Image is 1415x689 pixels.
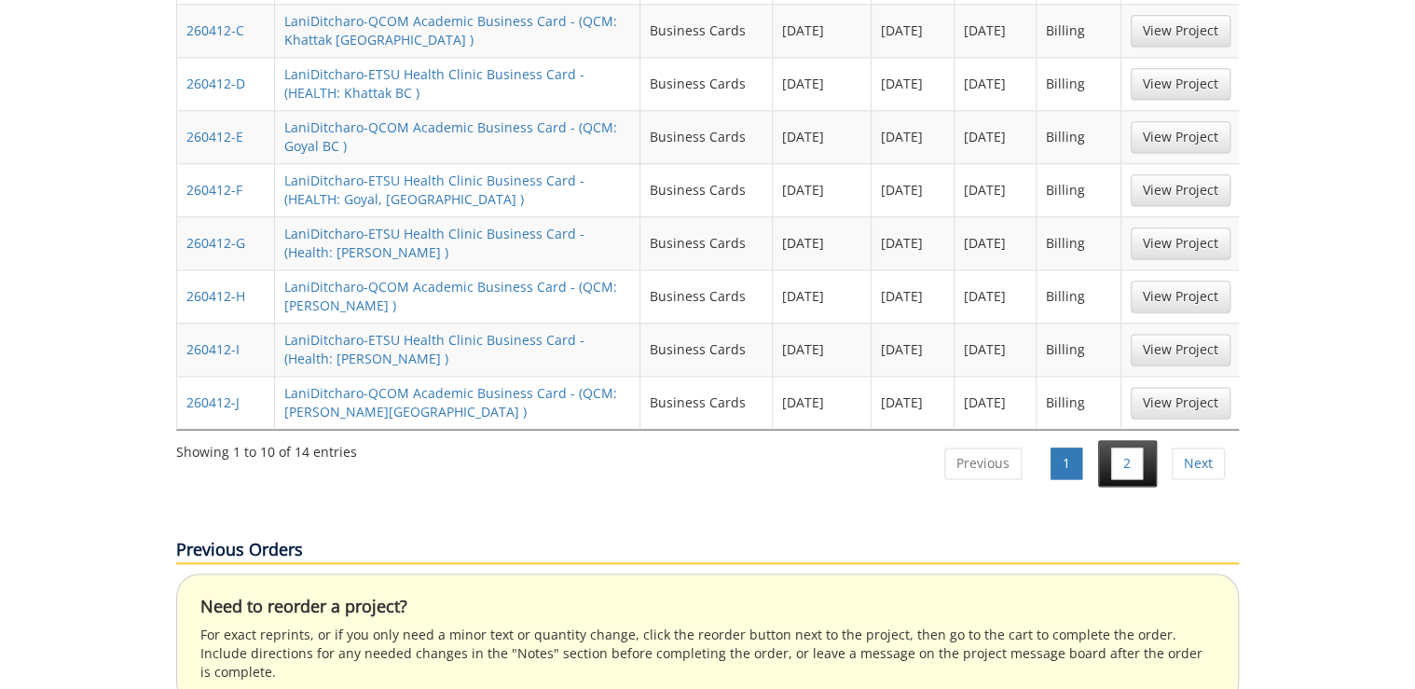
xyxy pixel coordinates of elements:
td: [DATE] [773,323,872,376]
td: [DATE] [773,57,872,110]
a: View Project [1131,68,1230,100]
td: Billing [1037,110,1121,163]
td: [DATE] [872,4,954,57]
td: [DATE] [773,216,872,269]
p: For exact reprints, or if you only need a minor text or quantity change, click the reorder button... [200,626,1215,682]
a: View Project [1131,15,1230,47]
td: [DATE] [773,376,872,429]
td: [DATE] [955,4,1037,57]
p: Previous Orders [176,538,1239,564]
a: 260412-G [186,234,245,252]
a: 260412-C [186,21,244,39]
td: Business Cards [640,376,773,429]
td: Billing [1037,216,1121,269]
a: LaniDitcharo-QCOM Academic Business Card - (QCM: Khattak [GEOGRAPHIC_DATA] ) [284,12,617,48]
a: LaniDitcharo-ETSU Health Clinic Business Card - (HEALTH: Goyal, [GEOGRAPHIC_DATA] ) [284,172,584,208]
td: [DATE] [872,376,954,429]
td: Billing [1037,269,1121,323]
td: [DATE] [955,269,1037,323]
a: LaniDitcharo-ETSU Health Clinic Business Card - (Health: [PERSON_NAME] ) [284,225,584,261]
a: LaniDitcharo-QCOM Academic Business Card - (QCM: Goyal BC ) [284,118,617,155]
td: [DATE] [955,376,1037,429]
a: Previous [944,448,1022,479]
td: Billing [1037,4,1121,57]
td: Billing [1037,57,1121,110]
td: Business Cards [640,4,773,57]
td: [DATE] [872,269,954,323]
td: [DATE] [773,269,872,323]
td: [DATE] [872,110,954,163]
a: LaniDitcharo-QCOM Academic Business Card - (QCM: [PERSON_NAME][GEOGRAPHIC_DATA] ) [284,384,617,420]
a: 2 [1111,448,1143,479]
td: Business Cards [640,163,773,216]
h4: Need to reorder a project? [200,598,1215,616]
td: [DATE] [773,4,872,57]
td: [DATE] [955,57,1037,110]
td: Business Cards [640,57,773,110]
td: [DATE] [955,216,1037,269]
div: Showing 1 to 10 of 14 entries [176,435,357,462]
a: View Project [1131,227,1230,259]
a: 260412-H [186,287,245,305]
td: [DATE] [955,323,1037,376]
a: 260412-J [186,393,240,411]
a: View Project [1131,387,1230,419]
td: Billing [1037,376,1121,429]
a: 260412-F [186,181,242,199]
a: 260412-D [186,75,245,92]
a: LaniDitcharo-QCOM Academic Business Card - (QCM: [PERSON_NAME] ) [284,278,617,314]
td: [DATE] [872,216,954,269]
a: 1 [1051,448,1082,479]
a: View Project [1131,174,1230,206]
td: Billing [1037,163,1121,216]
a: View Project [1131,121,1230,153]
td: [DATE] [872,323,954,376]
a: Next [1172,448,1225,479]
a: View Project [1131,334,1230,365]
td: Billing [1037,323,1121,376]
a: 260412-E [186,128,243,145]
td: [DATE] [955,163,1037,216]
a: LaniDitcharo-ETSU Health Clinic Business Card - (Health: [PERSON_NAME] ) [284,331,584,367]
td: Business Cards [640,323,773,376]
a: 260412-I [186,340,240,358]
td: [DATE] [773,110,872,163]
a: LaniDitcharo-ETSU Health Clinic Business Card - (HEALTH: Khattak BC ) [284,65,584,102]
td: [DATE] [872,57,954,110]
td: Business Cards [640,110,773,163]
td: [DATE] [955,110,1037,163]
td: Business Cards [640,216,773,269]
td: [DATE] [773,163,872,216]
td: Business Cards [640,269,773,323]
td: [DATE] [872,163,954,216]
a: View Project [1131,281,1230,312]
